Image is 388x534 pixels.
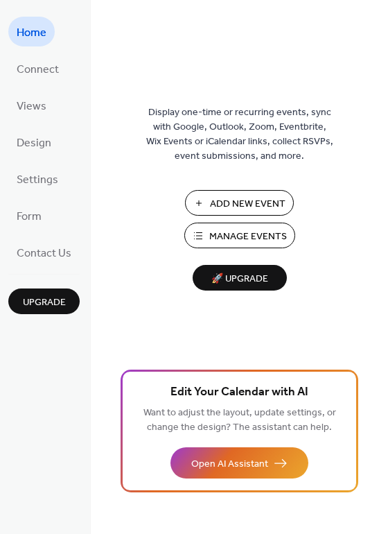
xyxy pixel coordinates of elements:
[170,383,308,402] span: Edit Your Calendar with AI
[17,96,46,117] span: Views
[193,265,287,291] button: 🚀 Upgrade
[23,295,66,310] span: Upgrade
[8,17,55,46] a: Home
[17,206,42,227] span: Form
[170,447,308,479] button: Open AI Assistant
[8,237,80,267] a: Contact Us
[146,105,333,164] span: Display one-time or recurring events, sync with Google, Outlook, Zoom, Eventbrite, Wix Events or ...
[17,169,58,191] span: Settings
[17,59,59,80] span: Connect
[191,457,268,472] span: Open AI Assistant
[201,270,279,288] span: 🚀 Upgrade
[17,243,71,264] span: Contact Us
[143,404,336,437] span: Want to adjust the layout, update settings, or change the design? The assistant can help.
[8,288,80,314] button: Upgrade
[210,197,285,212] span: Add New Event
[185,190,294,216] button: Add New Event
[8,127,60,157] a: Design
[209,230,287,244] span: Manage Events
[8,164,67,193] a: Settings
[8,53,67,83] a: Connect
[8,90,55,120] a: Views
[8,200,50,230] a: Form
[17,22,46,44] span: Home
[184,223,295,248] button: Manage Events
[17,132,51,154] span: Design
